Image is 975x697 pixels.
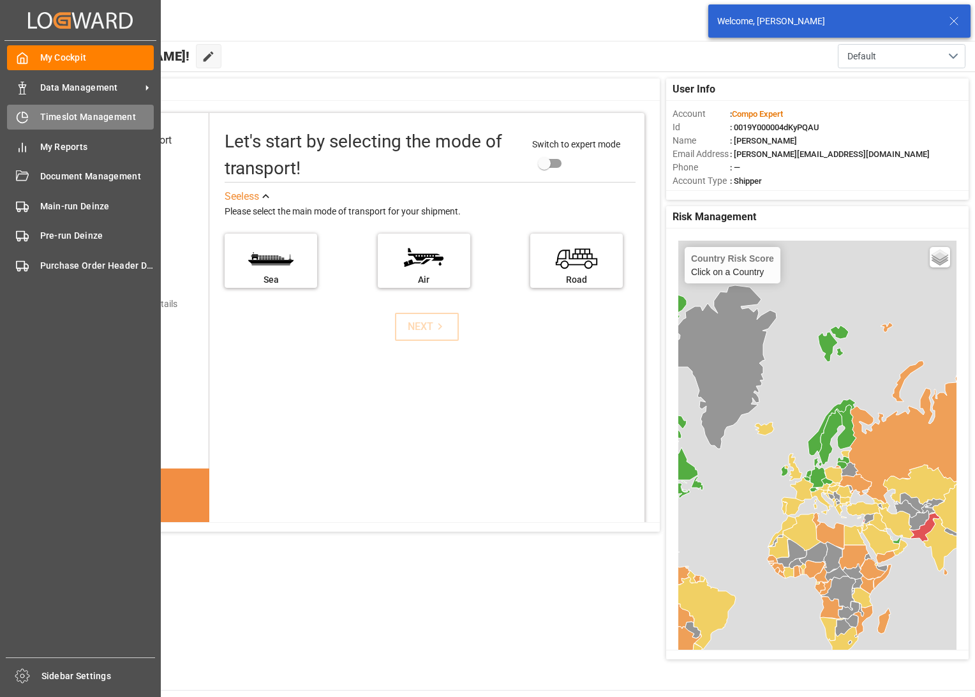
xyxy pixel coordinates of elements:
[231,273,311,287] div: Sea
[673,121,730,134] span: Id
[847,50,876,63] span: Default
[730,149,930,159] span: : [PERSON_NAME][EMAIL_ADDRESS][DOMAIN_NAME]
[40,229,154,243] span: Pre-run Deinze
[673,134,730,147] span: Name
[40,170,154,183] span: Document Management
[673,209,756,225] span: Risk Management
[40,110,154,124] span: Timeslot Management
[40,140,154,154] span: My Reports
[40,51,154,64] span: My Cockpit
[40,259,154,273] span: Purchase Order Header Deinze
[732,109,783,119] span: Compo Expert
[730,176,762,186] span: : Shipper
[7,223,154,248] a: Pre-run Deinze
[730,123,819,132] span: : 0019Y000004dKyPQAU
[7,164,154,189] a: Document Management
[40,200,154,213] span: Main-run Deinze
[384,273,464,287] div: Air
[225,189,259,204] div: See less
[930,247,950,267] a: Layers
[532,139,620,149] span: Switch to expert mode
[41,670,156,683] span: Sidebar Settings
[7,105,154,130] a: Timeslot Management
[838,44,965,68] button: open menu
[7,134,154,159] a: My Reports
[225,204,636,220] div: Please select the main mode of transport for your shipment.
[691,253,774,277] div: Click on a Country
[673,174,730,188] span: Account Type
[395,313,459,341] button: NEXT
[225,128,519,182] div: Let's start by selecting the mode of transport!
[40,81,141,94] span: Data Management
[691,253,774,264] h4: Country Risk Score
[7,193,154,218] a: Main-run Deinze
[730,163,740,172] span: : —
[408,319,447,334] div: NEXT
[717,15,937,28] div: Welcome, [PERSON_NAME]
[730,136,797,146] span: : [PERSON_NAME]
[673,82,715,97] span: User Info
[673,147,730,161] span: Email Address
[730,109,783,119] span: :
[673,161,730,174] span: Phone
[7,253,154,278] a: Purchase Order Header Deinze
[7,45,154,70] a: My Cockpit
[673,107,730,121] span: Account
[52,44,190,68] span: Hello [PERSON_NAME]!
[537,273,616,287] div: Road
